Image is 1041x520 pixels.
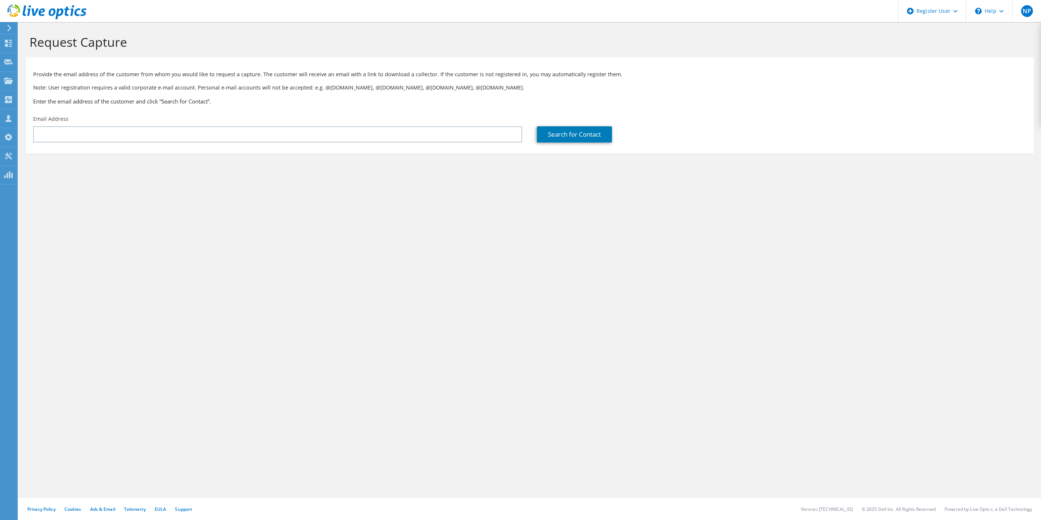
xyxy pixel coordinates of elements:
[90,506,115,512] a: Ads & Email
[175,506,192,512] a: Support
[945,506,1032,512] li: Powered by Live Optics, a Dell Technology
[801,506,853,512] li: Version: [TECHNICAL_ID]
[124,506,146,512] a: Telemetry
[537,126,612,143] a: Search for Contact
[33,97,1026,105] h3: Enter the email address of the customer and click “Search for Contact”.
[27,506,56,512] a: Privacy Policy
[862,506,936,512] li: © 2025 Dell Inc. All Rights Reserved
[29,34,1026,50] h1: Request Capture
[33,70,1026,78] p: Provide the email address of the customer from whom you would like to request a capture. The cust...
[33,84,1026,92] p: Note: User registration requires a valid corporate e-mail account. Personal e-mail accounts will ...
[975,8,982,14] svg: \n
[1021,5,1033,17] span: NP
[64,506,81,512] a: Cookies
[33,115,68,123] label: Email Address
[155,506,166,512] a: EULA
